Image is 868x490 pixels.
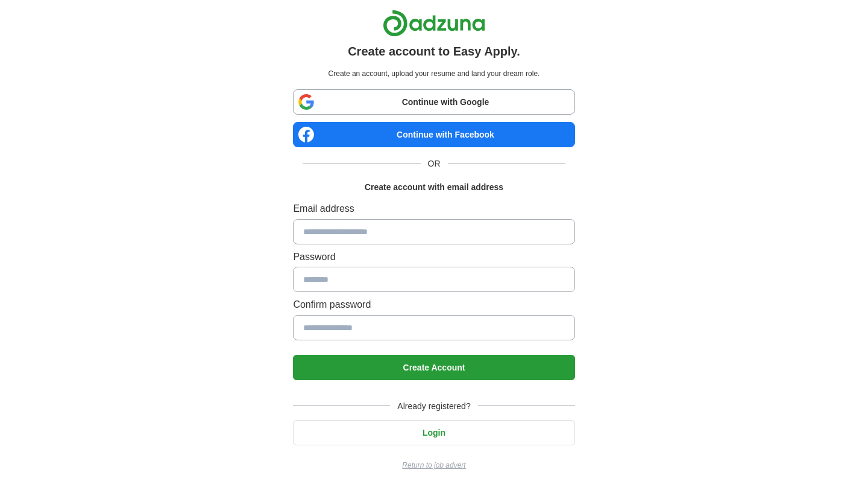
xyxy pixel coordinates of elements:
button: Login [293,420,574,445]
button: Create Account [293,355,574,380]
a: Login [293,428,574,437]
label: Email address [293,201,574,217]
img: Adzuna logo [383,10,485,37]
label: Confirm password [293,297,574,313]
a: Continue with Facebook [293,122,574,147]
h1: Create account to Easy Apply. [348,42,520,61]
a: Return to job advert [293,460,574,471]
label: Password [293,249,574,265]
p: Create an account, upload your resume and land your dream role. [295,68,572,80]
h1: Create account with email address [365,180,503,194]
span: Already registered? [390,399,477,413]
span: OR [421,157,448,170]
a: Continue with Google [293,89,574,115]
